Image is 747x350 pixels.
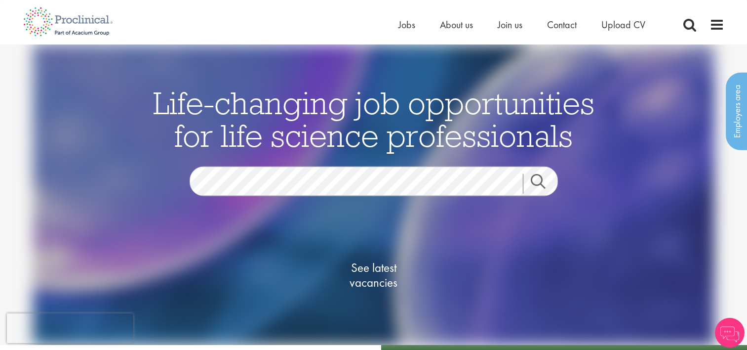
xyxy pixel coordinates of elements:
a: Jobs [398,18,415,31]
a: Contact [547,18,577,31]
a: See latestvacancies [324,221,423,330]
span: Life-changing job opportunities for life science professionals [153,83,594,155]
img: Chatbot [715,318,745,348]
a: Upload CV [601,18,645,31]
iframe: reCAPTCHA [7,313,133,343]
a: Join us [498,18,522,31]
a: About us [440,18,473,31]
a: Job search submit button [523,174,565,194]
span: See latest vacancies [324,261,423,290]
img: candidate home [33,44,714,345]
